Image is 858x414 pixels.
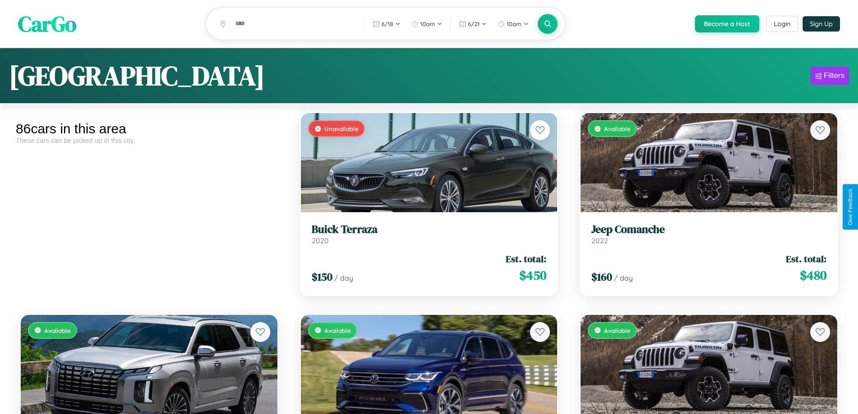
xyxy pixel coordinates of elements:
span: Available [604,125,631,132]
span: 10am [507,20,522,27]
h1: [GEOGRAPHIC_DATA] [9,57,265,94]
button: Sign Up [803,16,840,32]
button: 10am [407,17,447,31]
span: Est. total: [786,252,826,265]
div: Give Feedback [847,189,853,225]
a: Jeep Comanche2022 [591,223,826,245]
span: $ 450 [519,266,546,284]
button: 6/18 [368,17,405,31]
div: Filters [824,71,844,80]
button: Become a Host [695,15,759,32]
span: Available [604,327,631,334]
div: 86 cars in this area [16,121,282,136]
h3: Buick Terraza [312,223,547,236]
span: 6 / 18 [381,20,393,27]
div: These cars can be picked up in this city. [16,136,282,144]
span: 2022 [591,236,608,245]
span: 10am [420,20,435,27]
span: Available [324,327,351,334]
span: $ 480 [800,266,826,284]
span: Unavailable [324,125,359,132]
span: Available [44,327,71,334]
span: / day [614,273,633,282]
button: Login [766,16,798,32]
span: Est. total: [506,252,546,265]
a: Buick Terraza2020 [312,223,547,245]
span: CarGo [18,9,77,39]
span: 2020 [312,236,329,245]
button: 10am [493,17,533,31]
span: $ 150 [312,269,332,284]
h3: Jeep Comanche [591,223,826,236]
span: $ 160 [591,269,612,284]
span: / day [334,273,353,282]
button: 6/21 [454,17,491,31]
button: Filters [811,67,849,85]
span: 6 / 21 [468,20,480,27]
